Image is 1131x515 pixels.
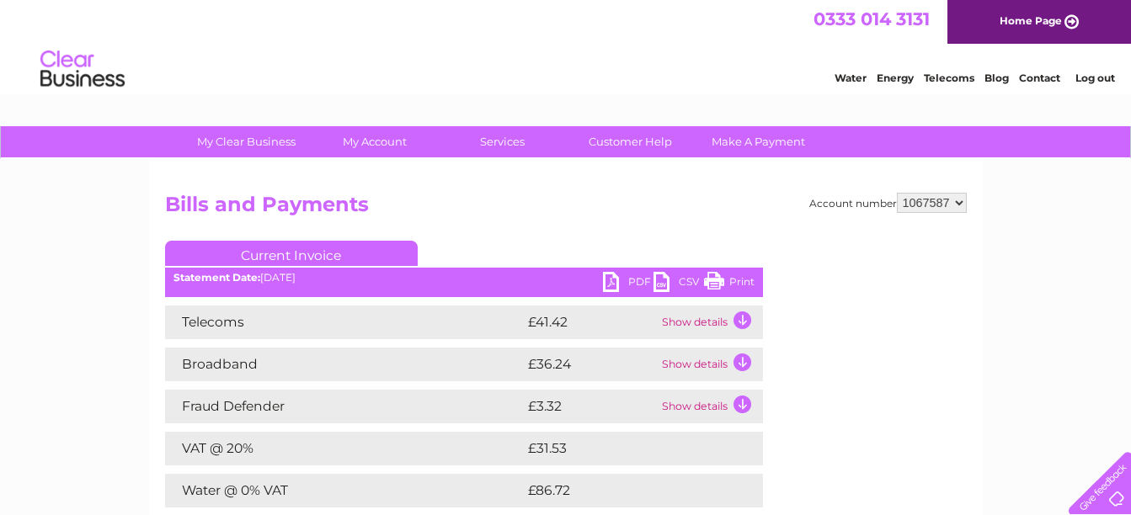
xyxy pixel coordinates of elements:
[168,9,964,82] div: Clear Business is a trading name of Verastar Limited (registered in [GEOGRAPHIC_DATA] No. 3667643...
[984,72,1009,84] a: Blog
[689,126,828,157] a: Make A Payment
[165,390,524,423] td: Fraud Defender
[814,8,930,29] a: 0333 014 3131
[835,72,867,84] a: Water
[165,305,524,339] td: Telecoms
[165,432,524,465] td: VAT @ 20%
[524,348,658,381] td: £36.24
[877,72,914,84] a: Energy
[809,193,967,213] div: Account number
[603,272,654,296] a: PDF
[524,305,658,339] td: £41.42
[165,474,524,507] td: Water @ 0% VAT
[165,348,524,381] td: Broadband
[658,348,763,381] td: Show details
[165,241,418,266] a: Current Invoice
[658,390,763,423] td: Show details
[524,474,728,507] td: £86.72
[524,432,727,465] td: £31.53
[561,126,700,157] a: Customer Help
[524,390,658,423] td: £3.32
[704,272,755,296] a: Print
[924,72,974,84] a: Telecoms
[654,272,704,296] a: CSV
[1019,72,1060,84] a: Contact
[177,126,316,157] a: My Clear Business
[433,126,572,157] a: Services
[40,44,125,95] img: logo.png
[1075,72,1115,84] a: Log out
[165,193,967,225] h2: Bills and Payments
[173,271,260,284] b: Statement Date:
[658,305,763,339] td: Show details
[305,126,444,157] a: My Account
[165,272,763,284] div: [DATE]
